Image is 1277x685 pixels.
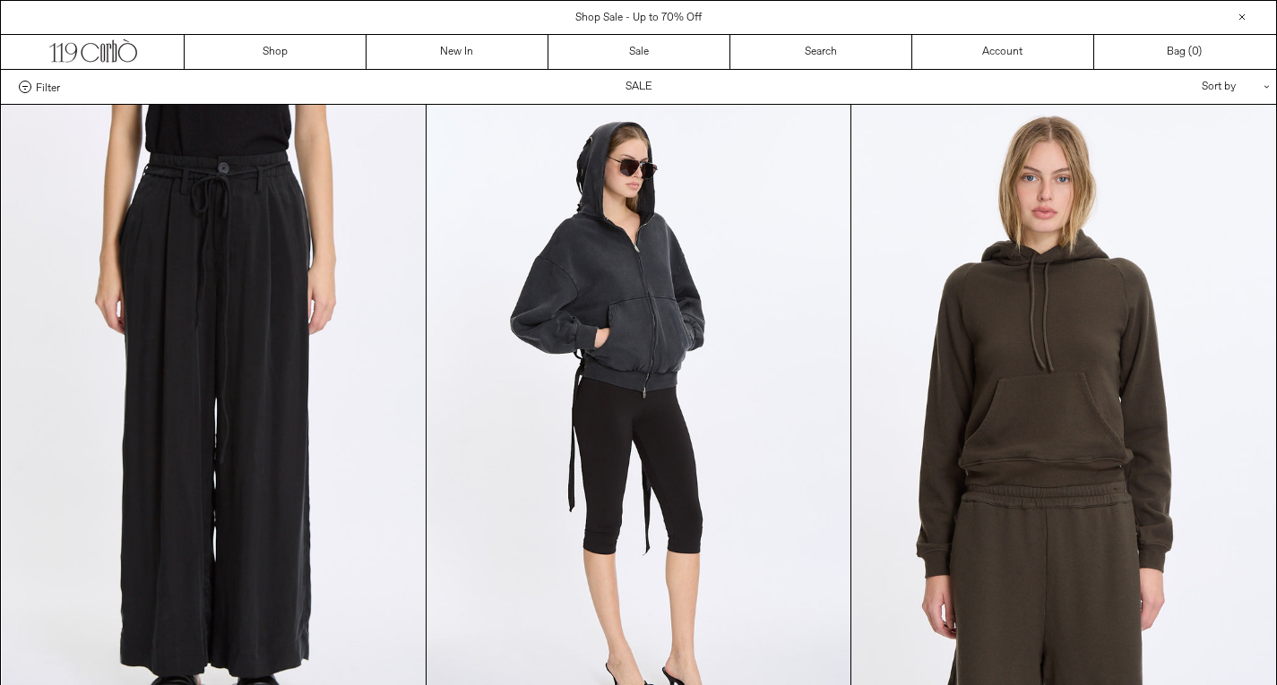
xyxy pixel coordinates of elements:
[36,81,60,93] span: Filter
[548,35,730,69] a: Sale
[1097,70,1258,104] div: Sort by
[1192,45,1198,59] span: 0
[575,11,702,25] a: Shop Sale - Up to 70% Off
[1094,35,1276,69] a: Bag ()
[912,35,1094,69] a: Account
[185,35,367,69] a: Shop
[367,35,548,69] a: New In
[1192,44,1202,60] span: )
[730,35,912,69] a: Search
